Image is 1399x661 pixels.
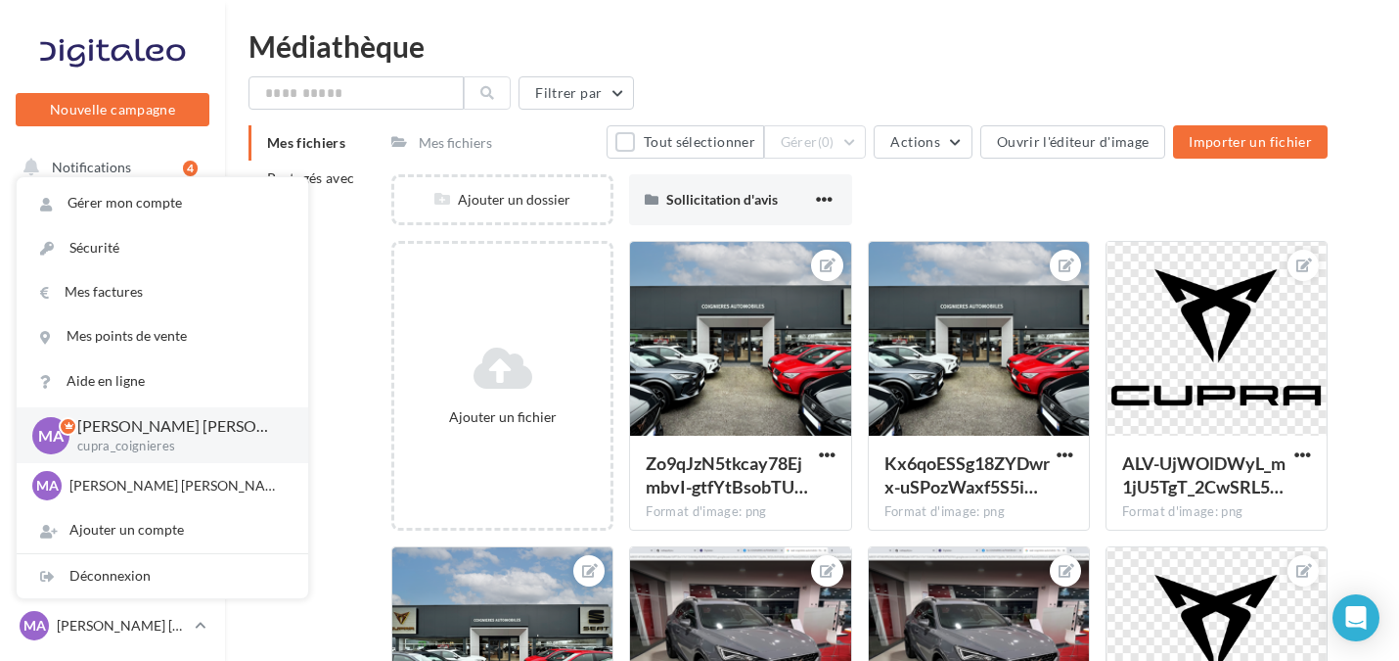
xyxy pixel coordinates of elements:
button: Nouvelle campagne [16,93,209,126]
a: Opérations [12,196,213,237]
span: Actions [890,133,939,150]
p: cupra_coignieres [77,438,277,455]
span: MA [36,476,59,496]
a: Boîte de réception2 [12,244,213,286]
div: Format d'image: png [884,503,1073,521]
a: Mes points de vente [17,314,308,358]
p: [PERSON_NAME] [PERSON_NAME] [77,415,277,438]
p: [PERSON_NAME] [PERSON_NAME] [69,476,285,496]
div: Déconnexion [17,554,308,598]
span: Zo9qJzN5tkcay78EjmbvI-gtfYtBsobTUXLJ8ZwhF-7ybsvict0NCKoJk-wHrGLBrTww8Hqcoqcf5PsuQQ=s0 [646,452,808,497]
div: Format d'image: png [1122,503,1311,521]
span: Partagés avec moi [267,169,355,206]
button: Gérer(0) [764,125,867,159]
a: Médiathèque [12,441,213,482]
p: [PERSON_NAME] [PERSON_NAME] [57,616,187,636]
span: Notifications [52,159,131,175]
span: Importer un fichier [1189,133,1312,150]
span: MA [38,424,64,447]
div: Open Intercom Messenger [1332,594,1379,641]
div: Ajouter un compte [17,508,308,552]
div: Ajouter un dossier [394,190,610,210]
div: Format d'image: png [646,503,835,521]
span: Mes fichiers [267,134,345,151]
a: Aide en ligne [17,359,308,403]
button: Ouvrir l'éditeur d'image [980,125,1165,159]
a: Mes factures [17,270,308,314]
span: Sollicitation d'avis [666,191,778,208]
button: Tout sélectionner [607,125,763,159]
button: Actions [874,125,971,159]
a: Campagnes [12,344,213,385]
span: ALV-UjWOlDWyL_m1jU5TgT_2CwSRL56wIn54XH7CLKVnKkFOcBNutMqu [1122,452,1286,497]
a: MA [PERSON_NAME] [PERSON_NAME] [16,607,209,644]
a: Visibilité en ligne [12,295,213,336]
a: Sécurité [17,226,308,270]
div: Mes fichiers [419,133,492,153]
a: PLV et print personnalisable [12,538,213,595]
span: (0) [818,134,835,150]
a: Contacts [12,392,213,433]
div: Ajouter un fichier [402,407,603,427]
a: Calendrier [12,490,213,531]
span: Kx6qoESSg18ZYDwrx-uSPozWaxf5S5iuUZdz-K4PXwqyCjMQymoKzvvpIj-n0bgBu2_XlJxagx2-L5qAfA=s0 [884,452,1050,497]
button: Notifications 4 [12,147,205,188]
a: Campagnes DataOnDemand [12,603,213,661]
button: Importer un fichier [1173,125,1328,159]
a: Gérer mon compte [17,181,308,225]
span: MA [23,616,46,636]
button: Filtrer par [519,76,634,110]
div: Médiathèque [248,31,1376,61]
div: 4 [183,161,198,176]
